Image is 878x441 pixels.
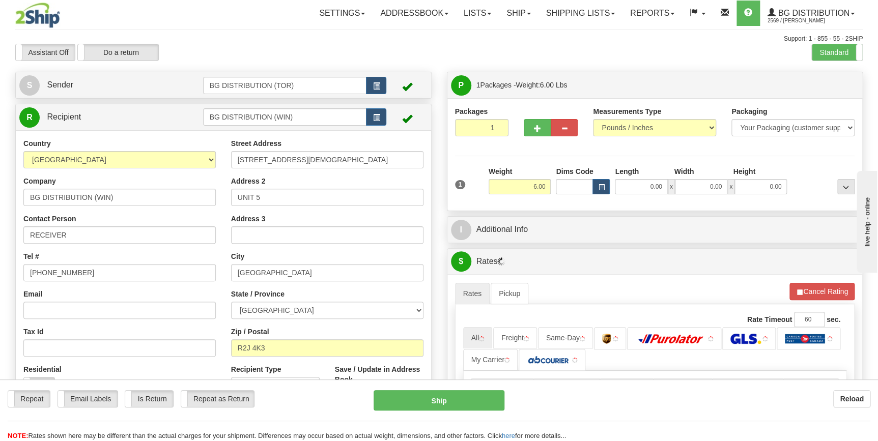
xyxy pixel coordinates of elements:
label: Address 3 [231,214,266,224]
button: Reload [833,390,870,407]
label: Packages [455,106,488,116]
a: Shipping lists [539,1,622,26]
img: logo2569.jpg [15,3,60,28]
label: Is Return [125,391,173,407]
th: Delivery [712,379,783,398]
img: tiny_red.gif [613,336,618,341]
input: Sender Id [203,77,367,94]
img: Canada Post [785,334,825,344]
span: 2569 / [PERSON_NAME] [768,16,844,26]
label: Tax Id [23,327,43,337]
a: IAdditional Info [451,219,859,240]
button: Cancel Rating [789,283,855,300]
label: Residential [23,364,62,374]
a: S Sender [19,75,203,96]
label: Company [23,176,56,186]
a: Rates [455,283,490,304]
img: tiny_red.gif [572,358,577,363]
div: Support: 1 - 855 - 55 - 2SHIP [15,35,863,43]
span: x [727,179,734,194]
label: Save / Update in Address Book [335,364,423,385]
span: $ [451,251,471,272]
span: BG Distribution [776,9,849,17]
a: R Recipient [19,107,183,128]
label: Email [23,289,42,299]
img: tiny_red.gif [580,336,585,341]
input: Recipient Id [203,108,367,126]
a: Settings [311,1,373,26]
label: Rate Timeout [747,314,792,325]
img: Progress.gif [497,257,505,266]
th: Service [534,379,600,398]
img: GLS Canada [730,334,760,344]
img: tiny_red.gif [708,336,713,341]
label: Standard [812,44,862,61]
label: Country [23,138,51,149]
label: Street Address [231,138,281,149]
label: Zip / Postal [231,327,269,337]
span: Weight: [516,81,567,89]
img: tiny_red.gif [479,336,484,341]
span: x [668,179,675,194]
a: P 1Packages -Weight:6.00 Lbs [451,75,859,96]
a: Same-Day [538,327,593,348]
label: City [231,251,244,261]
div: ... [837,179,855,194]
label: Do a return [78,44,158,61]
label: Email Labels [58,391,118,407]
span: S [19,75,40,96]
a: BG Distribution 2569 / [PERSON_NAME] [760,1,862,26]
label: Width [674,166,694,177]
label: Contact Person [23,214,76,224]
a: here [502,432,515,439]
button: Ship [374,390,504,410]
div: live help - online [8,9,94,16]
span: NOTE: [8,432,28,439]
span: 1 [476,81,480,89]
label: Assistant Off [16,44,75,61]
span: Packages - [476,75,568,95]
a: My Carrier [463,349,518,370]
label: Length [615,166,639,177]
img: A&B Courier [527,355,570,365]
a: Freight [493,327,537,348]
img: tiny_red.gif [524,336,529,341]
a: Lists [456,1,499,26]
span: Recipient [47,112,81,121]
label: Repeat as Return [181,391,254,407]
a: Addressbook [373,1,456,26]
a: Reports [622,1,682,26]
th: Your $ [653,379,712,398]
label: Recipient Type [231,364,281,374]
span: I [451,220,471,240]
img: UPS [602,334,611,344]
th: Carrier [471,379,534,398]
span: Sender [47,80,73,89]
label: Packaging [731,106,767,116]
label: State / Province [231,289,285,299]
label: Repeat [8,391,50,407]
label: Dims Code [556,166,593,177]
th: List $ [600,379,653,398]
span: 1 [455,180,466,189]
b: Reload [840,395,864,403]
img: tiny_red.gif [504,358,509,363]
img: Purolator [635,334,706,344]
label: Weight [489,166,512,177]
a: All [463,327,493,348]
label: Height [733,166,755,177]
a: Ship [499,1,538,26]
span: Lbs [556,81,568,89]
img: tiny_red.gif [827,336,832,341]
a: Pickup [491,283,528,304]
label: No [24,377,54,394]
span: R [19,107,40,128]
label: Address 2 [231,176,266,186]
label: Measurements Type [593,106,661,116]
a: $Rates [451,251,859,272]
img: tiny_red.gif [762,336,768,341]
label: Tel # [23,251,39,261]
input: Enter a location [231,151,423,168]
iframe: chat widget [855,168,877,272]
span: P [451,75,471,96]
